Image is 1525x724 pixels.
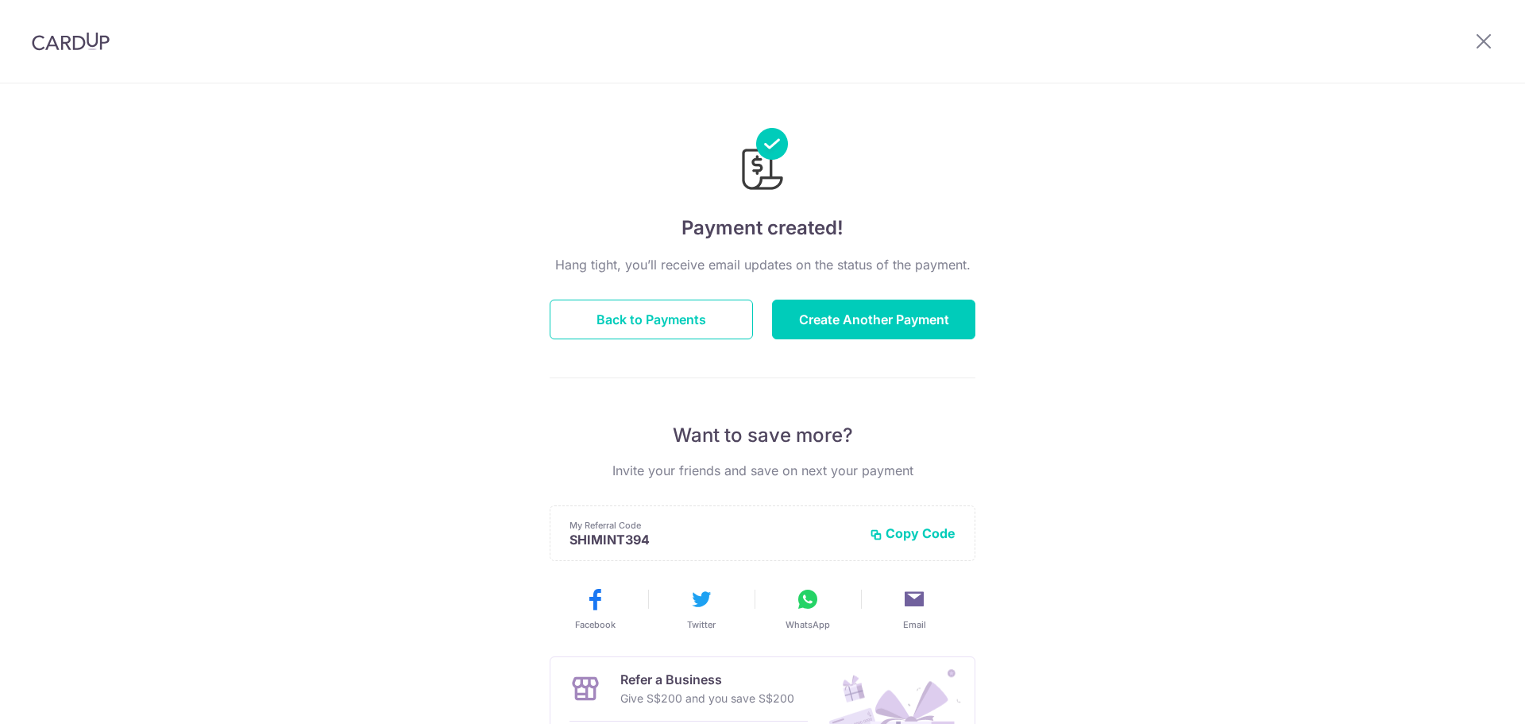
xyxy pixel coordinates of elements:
[548,587,642,631] button: Facebook
[761,587,855,631] button: WhatsApp
[575,618,616,631] span: Facebook
[550,300,753,339] button: Back to Payments
[550,255,975,274] p: Hang tight, you’ll receive email updates on the status of the payment.
[620,670,794,689] p: Refer a Business
[32,32,110,51] img: CardUp
[569,532,857,548] p: SHIMINT394
[654,587,748,631] button: Twitter
[550,214,975,242] h4: Payment created!
[870,525,956,541] button: Copy Code
[550,423,975,448] p: Want to save more?
[772,300,975,339] button: Create Another Payment
[786,618,830,631] span: WhatsApp
[903,618,926,631] span: Email
[867,587,961,631] button: Email
[737,128,788,195] img: Payments
[620,689,794,708] p: Give S$200 and you save S$200
[569,519,857,532] p: My Referral Code
[687,618,716,631] span: Twitter
[550,461,975,480] p: Invite your friends and save on next your payment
